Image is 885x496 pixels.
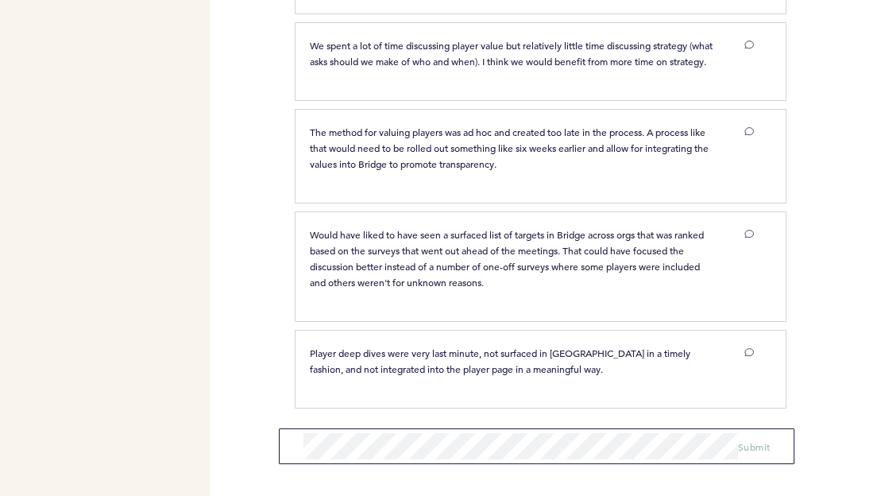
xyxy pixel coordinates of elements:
[310,347,693,375] span: Player deep dives were very last minute, not surfaced in [GEOGRAPHIC_DATA] in a timely fashion, a...
[310,126,711,170] span: The method for valuing players was ad hoc and created too late in the process. A process like tha...
[738,440,771,453] span: Submit
[310,39,715,68] span: We spent a lot of time discussing player value but relatively little time discussing strategy (wh...
[738,439,771,455] button: Submit
[310,228,706,289] span: Would have liked to have seen a surfaced list of targets in Bridge across orgs that was ranked ba...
